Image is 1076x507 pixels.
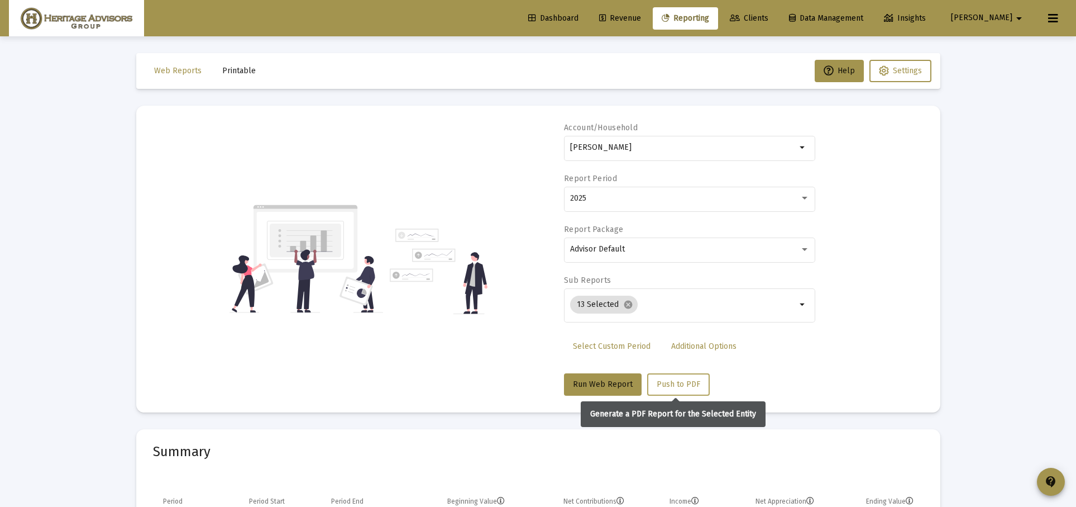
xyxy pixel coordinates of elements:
mat-card-title: Summary [153,446,924,457]
div: Net Contributions [563,497,624,506]
div: Net Appreciation [755,497,814,506]
span: Insights [884,13,926,23]
button: [PERSON_NAME] [938,7,1039,29]
label: Report Package [564,225,623,234]
div: Ending Value [866,497,914,506]
span: [PERSON_NAME] [951,13,1012,23]
img: reporting [229,203,383,314]
button: Web Reports [145,60,211,82]
span: Printable [222,66,256,75]
div: Income [669,497,699,506]
span: Select Custom Period [573,342,651,351]
span: Help [824,66,855,75]
a: Data Management [780,7,872,30]
div: Period Start [249,497,285,506]
span: Run Web Report [573,380,633,389]
mat-icon: contact_support [1044,475,1058,489]
div: Beginning Value [447,497,505,506]
img: reporting-alt [390,229,487,314]
button: Printable [213,60,265,82]
label: Account/Household [564,123,638,132]
span: Web Reports [154,66,202,75]
button: Push to PDF [647,373,710,396]
span: 2025 [570,193,586,203]
label: Report Period [564,174,617,183]
mat-chip-list: Selection [570,293,796,316]
a: Dashboard [519,7,587,30]
span: Dashboard [528,13,578,23]
mat-icon: arrow_drop_down [796,298,810,311]
a: Insights [875,7,935,30]
mat-icon: cancel [623,300,633,310]
mat-icon: arrow_drop_down [1012,7,1026,30]
mat-chip: 13 Selected [570,296,638,314]
button: Help [815,60,864,82]
a: Reporting [653,7,718,30]
input: Search or select an account or household [570,143,796,152]
span: Data Management [789,13,863,23]
mat-icon: arrow_drop_down [796,141,810,154]
span: Revenue [599,13,641,23]
span: Clients [730,13,768,23]
button: Settings [869,60,931,82]
span: Settings [893,66,922,75]
span: Push to PDF [657,380,700,389]
img: Dashboard [17,7,136,30]
div: Period [163,497,183,506]
a: Revenue [590,7,650,30]
label: Sub Reports [564,276,611,285]
button: Run Web Report [564,373,642,396]
a: Clients [721,7,777,30]
div: Period End [331,497,364,506]
span: Advisor Default [570,244,625,254]
span: Reporting [662,13,709,23]
span: Additional Options [671,342,737,351]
